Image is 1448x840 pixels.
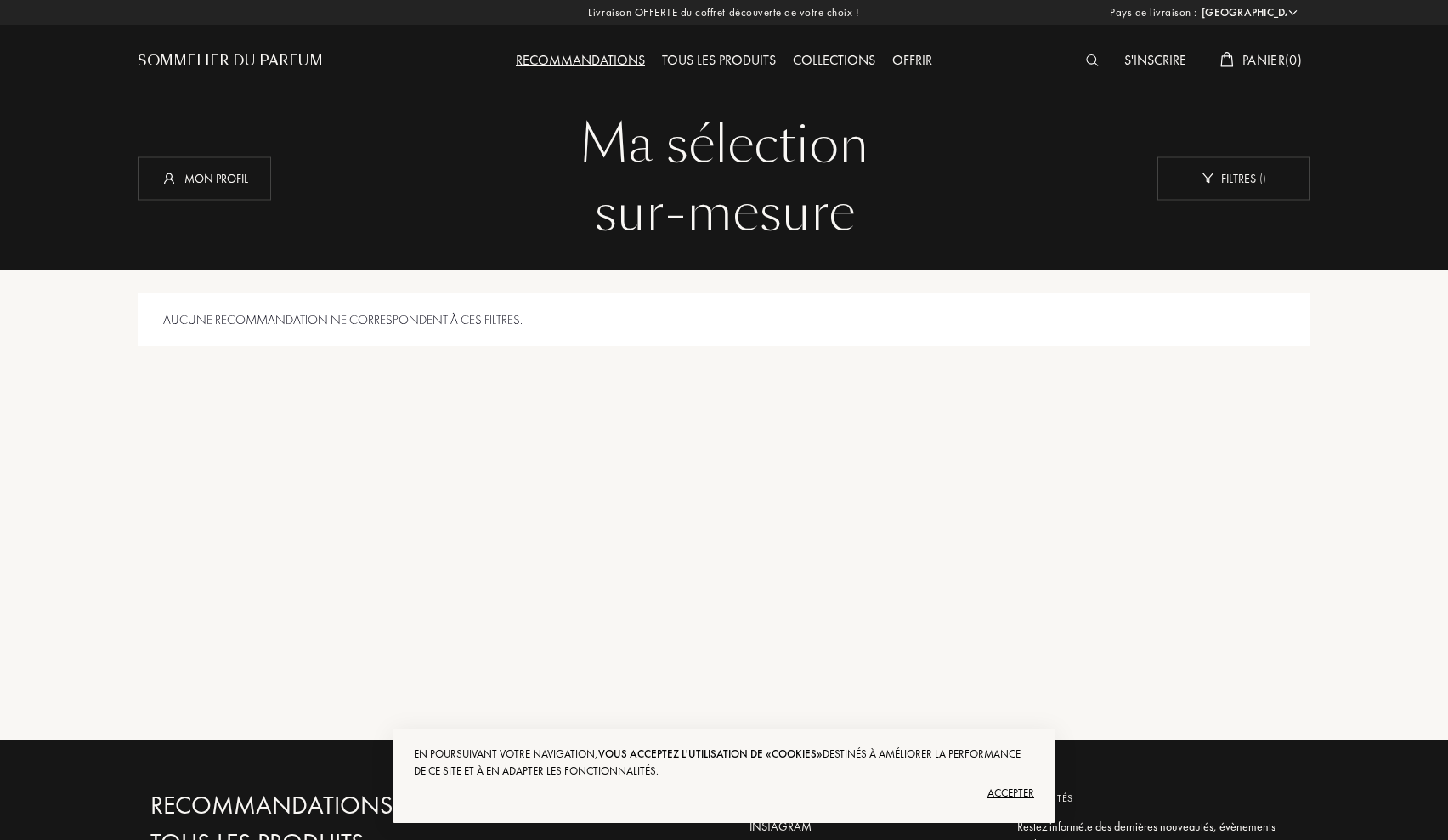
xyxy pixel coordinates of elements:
div: Tous les produits [653,50,784,72]
div: En poursuivant votre navigation, destinés à améliorer la performance de ce site et à en adapter l... [414,746,1034,780]
span: ( ) [1256,170,1266,185]
div: Accepter [414,780,1034,807]
a: S'inscrire [1116,51,1195,69]
div: Aucune recommandation ne correspondent à ces filtres. [138,293,1310,347]
a: Tous les produits [653,51,784,69]
div: Recommandations [507,50,653,72]
span: Pays de livraison : [1110,4,1197,21]
a: Recommandations [150,791,516,820]
a: Offrir [884,51,941,69]
div: S'inscrire [1116,50,1195,72]
a: Recommandations [507,51,653,69]
div: Actualités [1017,791,1285,806]
div: Offrir [884,50,941,72]
img: new_filter_w.svg [1202,173,1214,184]
span: vous acceptez l'utilisation de «cookies» [598,746,823,761]
div: Mon profil [138,156,271,200]
div: Collections [784,50,884,72]
a: Instagram [749,818,992,836]
div: sur-mesure [150,179,1298,247]
a: Sommelier du Parfum [138,51,323,71]
img: cart_white.svg [1220,52,1234,67]
span: Panier ( 0 ) [1242,51,1302,69]
img: search_icn_white.svg [1086,54,1099,66]
img: profil_icn_w.svg [161,169,178,186]
div: Filtres [1157,156,1310,200]
div: Ma sélection [150,111,1298,179]
a: Collections [784,51,884,69]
